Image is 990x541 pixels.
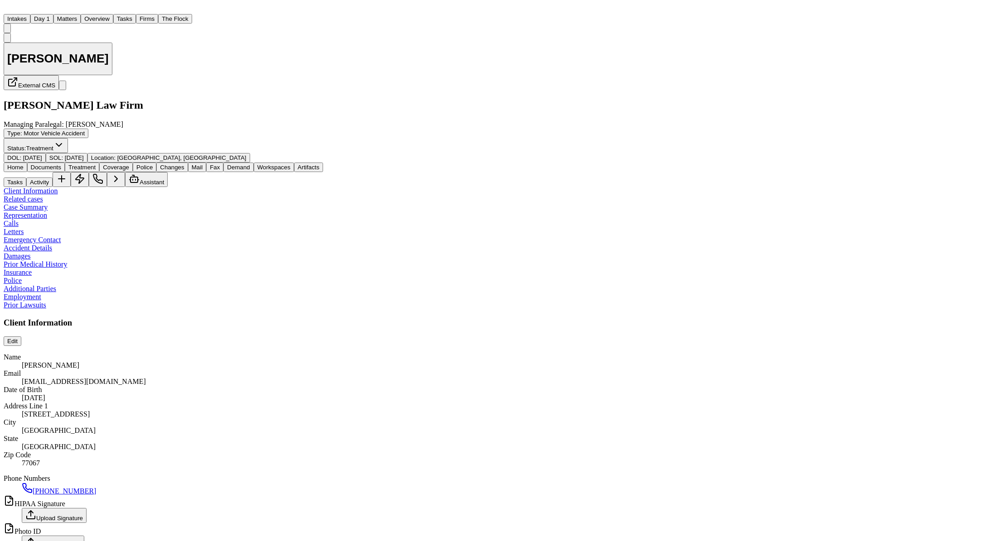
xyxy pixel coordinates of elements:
div: [GEOGRAPHIC_DATA] [22,426,986,435]
a: The Flock [158,14,192,22]
dt: Zip Code [4,451,986,459]
span: Home [7,164,24,171]
button: Tasks [4,177,26,187]
a: Prior Lawsuits [4,301,46,309]
a: Representation [4,211,47,219]
span: SOL : [49,154,63,161]
button: Activity [26,177,53,187]
span: Location : [91,154,116,161]
dt: City [4,418,986,426]
a: Matters [53,14,81,22]
span: Demand [227,164,250,171]
a: Firms [136,14,158,22]
button: Edit SOL: 2027-07-13 [46,153,87,163]
dt: HIPAA Signature [4,495,986,508]
span: Status: [7,145,26,152]
button: Make a Call [89,172,107,187]
div: [DATE] [22,394,986,402]
span: Mail [192,164,203,171]
span: Letters [4,228,24,235]
button: Create Immediate Task [71,172,89,187]
span: Police [136,164,153,171]
button: Change status from Treatment [4,138,68,153]
button: The Flock [158,14,192,24]
span: Assistant [140,179,164,186]
a: Intakes [4,14,30,22]
span: Edit [7,338,18,345]
span: Managing Paralegal: [4,120,64,128]
span: [PERSON_NAME] [66,120,123,128]
a: Damages [4,252,31,260]
dt: Email [4,369,986,378]
img: Finch Logo [4,4,14,12]
span: Documents [31,164,61,171]
a: Day 1 [30,14,53,22]
a: Employment [4,293,41,301]
span: Motor Vehicle Accident [24,130,85,137]
a: Emergency Contact [4,236,61,244]
button: Edit Location: Houston, TX [87,153,250,163]
div: [PERSON_NAME] [22,361,986,369]
dt: State [4,435,986,443]
span: External CMS [18,82,55,89]
h3: Client Information [4,318,986,328]
button: Overview [81,14,113,24]
div: [GEOGRAPHIC_DATA] [22,443,986,451]
h1: [PERSON_NAME] [7,52,109,66]
span: Coverage [103,164,129,171]
button: External CMS [4,75,59,90]
span: Treatment [26,145,53,152]
button: Assistant [125,172,168,187]
button: Add Task [53,172,71,187]
button: Matters [53,14,81,24]
span: [DATE] [65,154,84,161]
a: Call 1 (346) 658-6440 [22,487,96,495]
span: Treatment [68,164,96,171]
span: Workspaces [257,164,290,171]
button: Copy Matter ID [4,33,11,43]
a: Additional Parties [4,285,56,292]
a: Tasks [113,14,136,22]
dt: Photo ID [4,523,986,536]
span: DOL : [7,154,21,161]
button: Day 1 [30,14,53,24]
a: Police [4,277,22,284]
a: Case Summary [4,203,48,211]
div: [STREET_ADDRESS] [22,410,986,418]
a: Related cases [4,195,43,203]
span: Fax [210,164,220,171]
span: [GEOGRAPHIC_DATA], [GEOGRAPHIC_DATA] [117,154,246,161]
button: Tasks [113,14,136,24]
a: Accident Details [4,244,52,252]
a: Insurance [4,268,32,276]
dt: Date of Birth [4,386,986,394]
div: 77067 [22,459,986,467]
a: Home [4,6,14,14]
button: Edit matter name [4,43,112,76]
a: Prior Medical History [4,260,67,268]
div: [EMAIL_ADDRESS][DOMAIN_NAME] [22,378,986,386]
span: Changes [160,164,184,171]
button: Upload Signature [22,508,87,523]
h2: [PERSON_NAME] Law Firm [4,99,986,111]
button: Firms [136,14,158,24]
span: Artifacts [298,164,319,171]
a: Calls [4,220,19,227]
span: Phone Numbers [4,474,50,482]
span: [DATE] [23,154,42,161]
a: Client Information [4,187,58,195]
button: Edit Type: Motor Vehicle Accident [4,129,88,138]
